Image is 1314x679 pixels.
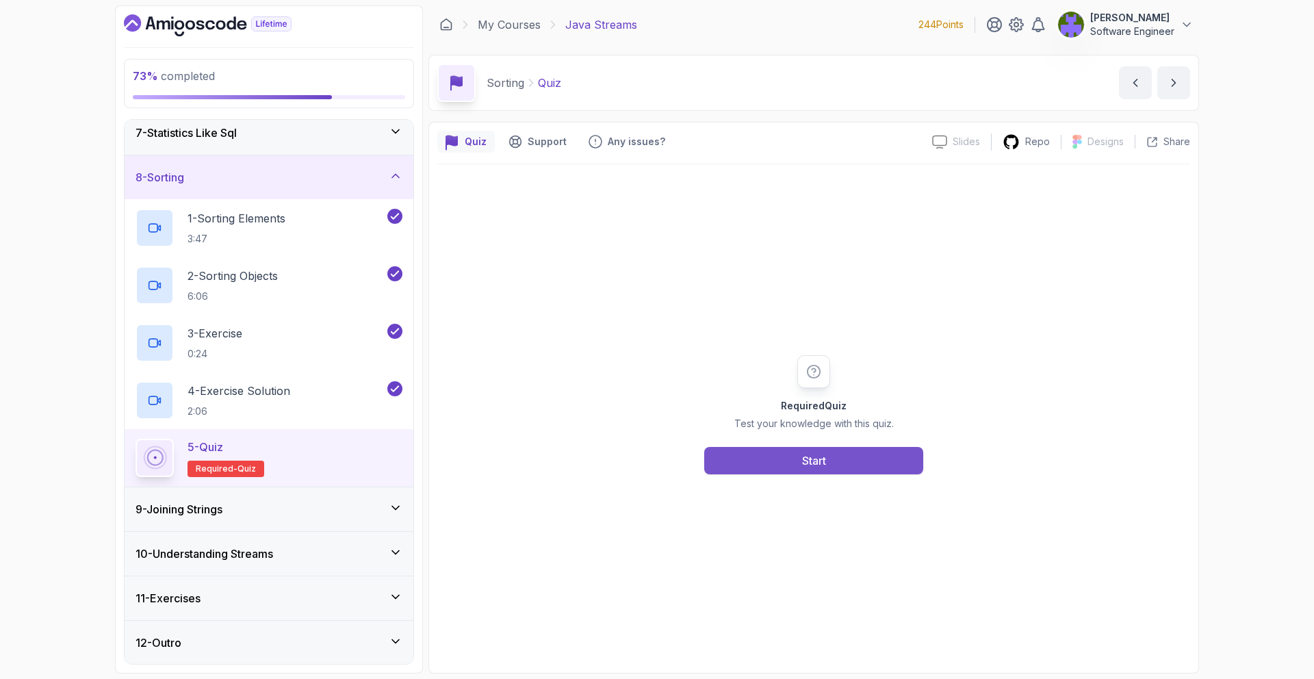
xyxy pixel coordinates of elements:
[136,169,184,185] h3: 8 - Sorting
[1157,66,1190,99] button: next content
[188,290,278,303] p: 6:06
[528,135,567,149] p: Support
[136,324,402,362] button: 3-Exercise0:24
[136,635,181,651] h3: 12 - Outro
[188,210,285,227] p: 1 - Sorting Elements
[608,135,665,149] p: Any issues?
[1119,66,1152,99] button: previous content
[1057,11,1194,38] button: user profile image[PERSON_NAME]Software Engineer
[188,347,242,361] p: 0:24
[188,232,285,246] p: 3:47
[580,131,673,153] button: Feedback button
[125,155,413,199] button: 8-Sorting
[1090,25,1174,38] p: Software Engineer
[188,383,290,399] p: 4 - Exercise Solution
[437,131,495,153] button: quiz button
[802,452,826,469] div: Start
[781,400,825,411] span: Required
[1058,12,1084,38] img: user profile image
[1163,135,1190,149] p: Share
[136,266,402,305] button: 2-Sorting Objects6:06
[133,69,158,83] span: 73 %
[734,399,894,413] h2: Quiz
[478,16,541,33] a: My Courses
[125,487,413,531] button: 9-Joining Strings
[188,268,278,284] p: 2 - Sorting Objects
[136,501,222,517] h3: 9 - Joining Strings
[125,621,413,665] button: 12-Outro
[136,590,201,606] h3: 11 - Exercises
[125,532,413,576] button: 10-Understanding Streams
[133,69,215,83] span: completed
[918,18,964,31] p: 244 Points
[465,135,487,149] p: Quiz
[439,18,453,31] a: Dashboard
[734,417,894,431] p: Test your knowledge with this quiz.
[992,133,1061,151] a: Repo
[188,325,242,342] p: 3 - Exercise
[538,75,561,91] p: Quiz
[136,209,402,247] button: 1-Sorting Elements3:47
[487,75,524,91] p: Sorting
[125,576,413,620] button: 11-Exercises
[704,447,923,474] button: Start
[1087,135,1124,149] p: Designs
[136,125,237,141] h3: 7 - Statistics Like Sql
[500,131,575,153] button: Support button
[136,381,402,420] button: 4-Exercise Solution2:06
[136,439,402,477] button: 5-QuizRequired-quiz
[188,405,290,418] p: 2:06
[125,111,413,155] button: 7-Statistics Like Sql
[196,463,237,474] span: Required-
[565,16,637,33] p: Java Streams
[1025,135,1050,149] p: Repo
[124,14,323,36] a: Dashboard
[136,546,273,562] h3: 10 - Understanding Streams
[237,463,256,474] span: quiz
[188,439,223,455] p: 5 - Quiz
[1135,135,1190,149] button: Share
[953,135,980,149] p: Slides
[1090,11,1174,25] p: [PERSON_NAME]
